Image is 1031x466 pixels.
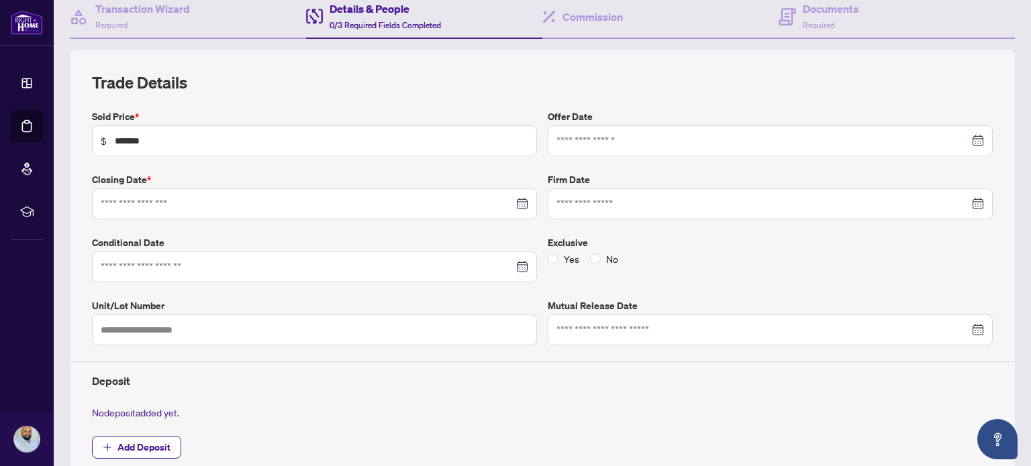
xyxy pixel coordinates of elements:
[601,251,624,266] span: No
[548,298,993,313] label: Mutual Release Date
[11,10,43,35] img: logo
[548,172,993,187] label: Firm Date
[117,436,170,458] span: Add Deposit
[95,1,190,17] h4: Transaction Wizard
[548,235,993,250] label: Exclusive
[92,109,537,124] label: Sold Price
[92,406,179,418] span: No deposit added yet.
[92,172,537,187] label: Closing Date
[977,419,1018,459] button: Open asap
[101,133,107,148] span: $
[330,1,441,17] h4: Details & People
[330,20,441,30] span: 0/3 Required Fields Completed
[562,9,623,25] h4: Commission
[92,373,993,389] h4: Deposit
[103,443,112,452] span: plus
[558,251,585,266] span: Yes
[92,72,993,93] h2: Trade Details
[92,235,537,250] label: Conditional Date
[95,20,128,30] span: Required
[548,109,993,124] label: Offer Date
[92,436,181,459] button: Add Deposit
[803,20,835,30] span: Required
[14,426,40,452] img: Profile Icon
[803,1,858,17] h4: Documents
[92,298,537,313] label: Unit/Lot Number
